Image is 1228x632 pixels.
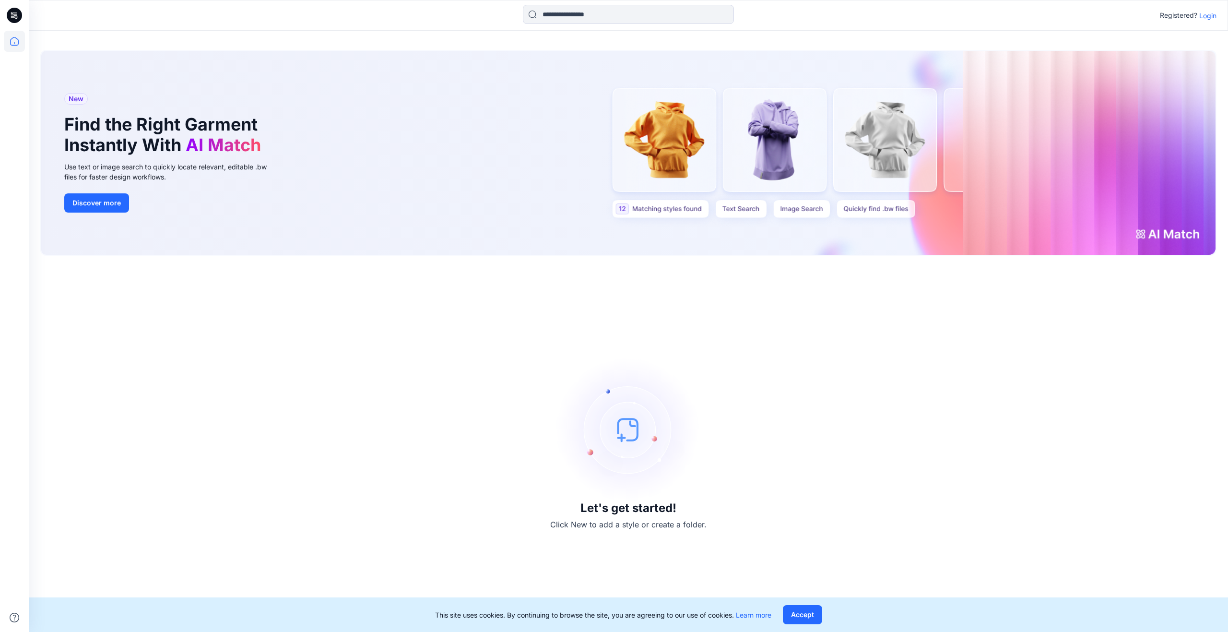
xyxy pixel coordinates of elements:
img: empty-state-image.svg [556,358,700,501]
button: Discover more [64,193,129,213]
h1: Find the Right Garment Instantly With [64,114,266,155]
h3: Let's get started! [580,501,676,515]
p: Click New to add a style or create a folder. [550,519,707,530]
div: Use text or image search to quickly locate relevant, editable .bw files for faster design workflows. [64,162,280,182]
span: New [69,93,83,105]
p: This site uses cookies. By continuing to browse the site, you are agreeing to our use of cookies. [435,610,771,620]
a: Learn more [736,611,771,619]
span: AI Match [186,134,261,155]
p: Registered? [1160,10,1197,21]
p: Login [1199,11,1216,21]
button: Accept [783,605,822,624]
